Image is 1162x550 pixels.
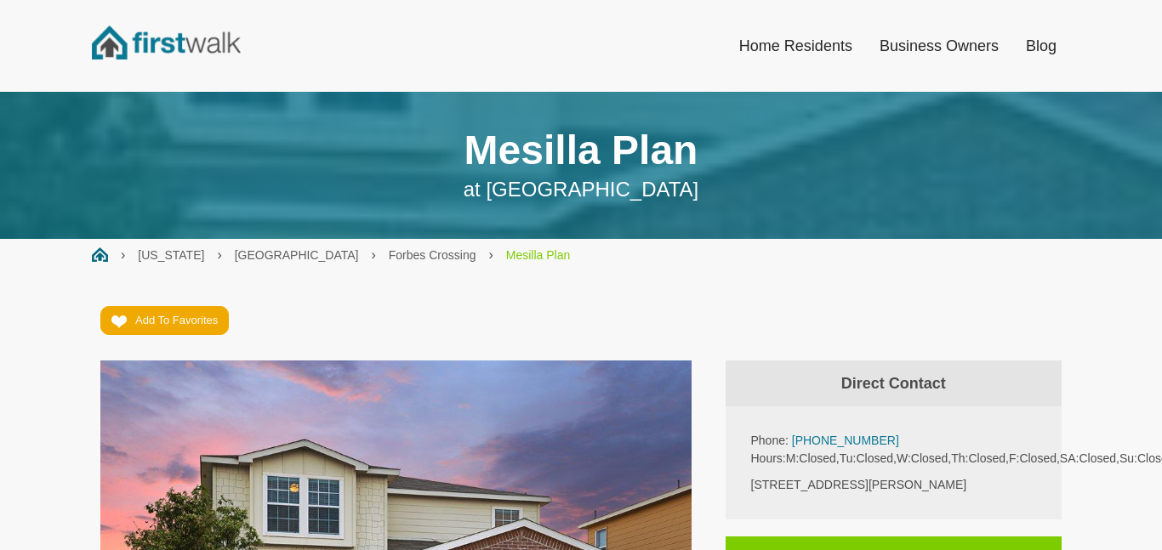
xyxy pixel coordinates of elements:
span: Phone: [751,434,789,447]
a: Business Owners [866,27,1012,65]
span: Hours: [751,451,786,465]
a: [US_STATE] [138,248,204,262]
a: Add To Favorites [100,306,229,335]
img: FirstWalk [92,26,241,60]
a: Forbes Crossing [389,248,476,262]
div: [STREET_ADDRESS][PERSON_NAME] [751,476,1037,494]
span: at [GEOGRAPHIC_DATA] [464,178,699,201]
a: [PHONE_NUMBER] [792,434,899,447]
a: Blog [1012,27,1070,65]
h4: Direct Contact [726,360,1062,406]
p: M:Closed,Tu:Closed,W:Closed,Th:Closed,F:Closed,SA:Closed,Su:Closed [751,450,1037,468]
a: [GEOGRAPHIC_DATA] [235,248,359,262]
a: Mesilla Plan [506,248,570,262]
h1: Mesilla Plan [92,126,1070,175]
span: Add To Favorites [135,314,218,326]
a: Home Residents [726,27,866,65]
